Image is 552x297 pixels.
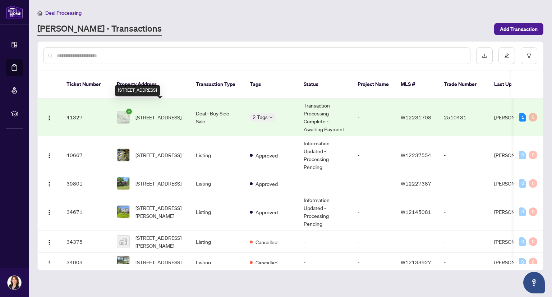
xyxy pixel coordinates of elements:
button: download [476,47,493,64]
span: [STREET_ADDRESS] [135,151,181,159]
img: thumbnail-img [117,256,129,268]
span: [STREET_ADDRESS] [135,179,181,187]
td: - [352,253,395,272]
td: - [438,136,488,174]
td: 2510431 [438,99,488,136]
td: Information Updated - Processing Pending [298,193,352,231]
td: - [352,136,395,174]
span: W12145081 [401,209,431,215]
th: Property Address [111,70,190,99]
td: [PERSON_NAME] [488,231,542,253]
td: Transaction Processing Complete - Awaiting Payment [298,99,352,136]
span: down [269,115,273,119]
button: Open asap [523,272,545,293]
div: 0 [529,237,537,246]
td: - [438,231,488,253]
td: Listing [190,193,244,231]
th: Ticket Number [61,70,111,99]
div: 0 [529,151,537,159]
img: logo [6,5,23,19]
td: - [352,99,395,136]
div: 0 [519,151,526,159]
th: Transaction Type [190,70,244,99]
img: thumbnail-img [117,206,129,218]
button: edit [498,47,515,64]
td: Listing [190,231,244,253]
span: edit [504,53,509,58]
img: thumbnail-img [117,149,129,161]
th: Status [298,70,352,99]
button: Logo [43,111,55,123]
span: Approved [256,208,278,216]
span: [STREET_ADDRESS][PERSON_NAME] [135,204,184,220]
th: Last Updated By [488,70,542,99]
span: home [37,10,42,15]
div: 0 [519,207,526,216]
th: Tags [244,70,298,99]
div: 0 [519,237,526,246]
a: [PERSON_NAME] - Transactions [37,23,162,36]
span: download [482,53,487,58]
span: Add Transaction [500,23,538,35]
td: Information Updated - Processing Pending [298,136,352,174]
span: Deal Processing [45,10,82,16]
td: Listing [190,174,244,193]
td: - [352,193,395,231]
span: W12237554 [401,152,431,158]
span: W12227387 [401,180,431,187]
th: MLS # [395,70,438,99]
th: Project Name [352,70,395,99]
div: 0 [529,113,537,122]
div: 1 [519,113,526,122]
div: 0 [529,207,537,216]
img: Logo [46,239,52,245]
span: Cancelled [256,238,277,246]
span: W12231708 [401,114,431,120]
td: 39801 [61,174,111,193]
td: Listing [190,253,244,272]
td: - [298,253,352,272]
span: Cancelled [256,259,277,266]
td: - [352,174,395,193]
span: Approved [256,180,278,188]
td: 34375 [61,231,111,253]
td: [PERSON_NAME] [488,174,542,193]
img: thumbnail-img [117,236,129,248]
button: Logo [43,256,55,268]
span: [STREET_ADDRESS] [135,113,181,121]
span: 2 Tags [253,113,268,121]
td: Deal - Buy Side Sale [190,99,244,136]
td: - [438,193,488,231]
span: Approved [256,151,278,159]
span: check-circle [126,109,132,114]
td: - [352,231,395,253]
th: Trade Number [438,70,488,99]
td: 34671 [61,193,111,231]
td: [PERSON_NAME] [488,253,542,272]
button: Logo [43,236,55,247]
td: [PERSON_NAME] [488,99,542,136]
span: filter [526,53,532,58]
button: Logo [43,206,55,218]
div: 0 [519,179,526,188]
span: W12133927 [401,259,431,265]
td: - [298,231,352,253]
td: - [298,174,352,193]
img: thumbnail-img [117,177,129,189]
button: Add Transaction [494,23,543,35]
td: - [438,253,488,272]
div: 0 [529,258,537,266]
td: 41327 [61,99,111,136]
img: thumbnail-img [117,111,129,123]
img: Logo [46,260,52,266]
span: [STREET_ADDRESS][PERSON_NAME] [135,234,184,250]
button: Logo [43,178,55,189]
td: [PERSON_NAME] [488,136,542,174]
span: [STREET_ADDRESS] [135,258,181,266]
td: 34003 [61,253,111,272]
td: 40667 [61,136,111,174]
img: Logo [46,115,52,121]
img: Profile Icon [8,276,21,289]
div: 0 [519,258,526,266]
button: filter [521,47,537,64]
